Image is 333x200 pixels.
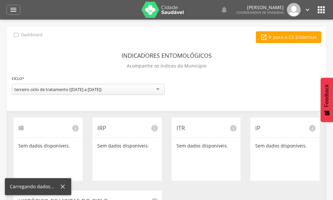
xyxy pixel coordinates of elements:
[220,6,228,14] i: 
[236,10,284,15] span: Coordenador de Endemias
[18,143,78,149] p: Sem dados disponíveis.
[256,31,321,43] a: Ir para o CS Endemias
[13,31,20,38] i: 
[304,6,311,13] i: 
[260,34,267,41] i: 
[308,124,316,132] i: info
[127,61,206,70] p: Acompanhe os índices do Município
[7,5,20,15] a: 
[97,124,157,132] p: IRP
[10,183,59,190] div: Carregando dados...
[316,5,326,15] i: 
[255,143,315,149] p: Sem dados disponíveis.
[122,50,212,61] header: Indicadores Entomológicos
[236,5,284,10] p: [PERSON_NAME]
[97,143,157,149] p: Sem dados disponíveis.
[176,143,236,149] p: Sem dados disponíveis.
[14,86,102,92] div: terceiro ciclo de tratamento ([DATE] a [DATE])
[229,124,237,132] i: info
[151,124,158,132] i: info
[9,6,17,14] i: 
[220,3,228,17] a: 
[12,75,24,82] label: Ciclo
[176,124,236,132] p: ITR
[321,78,333,122] button: Feedback - Mostrar pesquisa
[72,124,79,132] i: info
[324,84,330,107] span: Feedback
[255,124,315,132] p: IP
[18,124,78,132] p: IB
[21,32,42,38] p: Dashboard
[304,3,311,17] a: 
